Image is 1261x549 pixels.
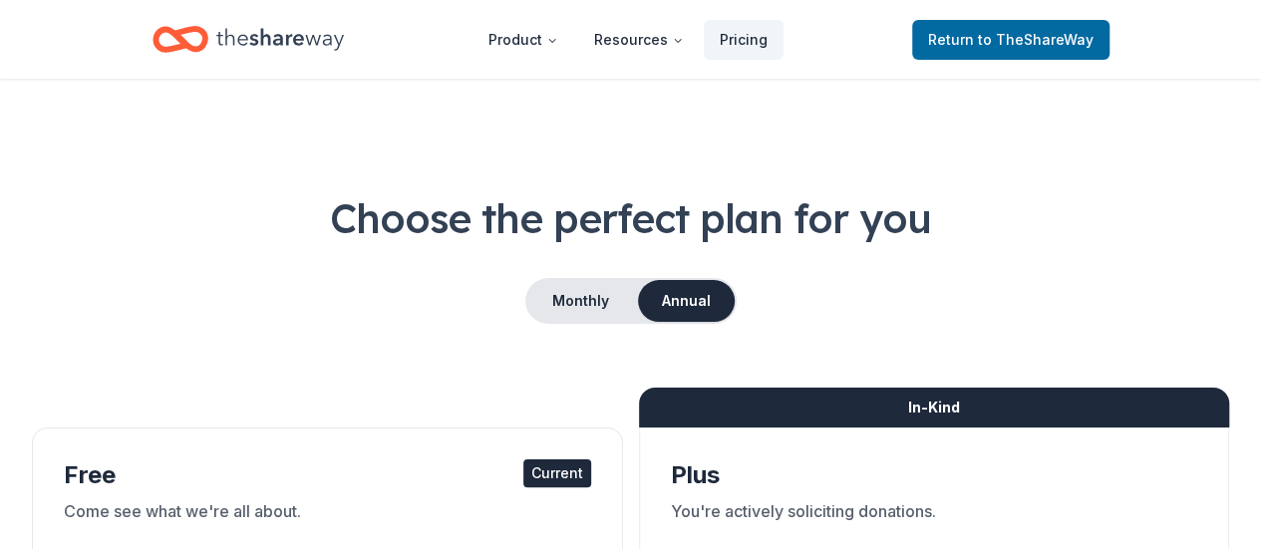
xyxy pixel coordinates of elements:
[64,459,591,491] div: Free
[523,459,591,487] div: Current
[153,16,344,63] a: Home
[578,20,700,60] button: Resources
[671,459,1198,491] div: Plus
[473,20,574,60] button: Product
[704,20,784,60] a: Pricing
[32,190,1229,246] h1: Choose the perfect plan for you
[473,16,784,63] nav: Main
[638,280,735,322] button: Annual
[978,31,1094,48] span: to TheShareWay
[639,388,1230,427] div: In-Kind
[912,20,1109,60] a: Returnto TheShareWay
[928,28,1094,52] span: Return
[527,280,634,322] button: Monthly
